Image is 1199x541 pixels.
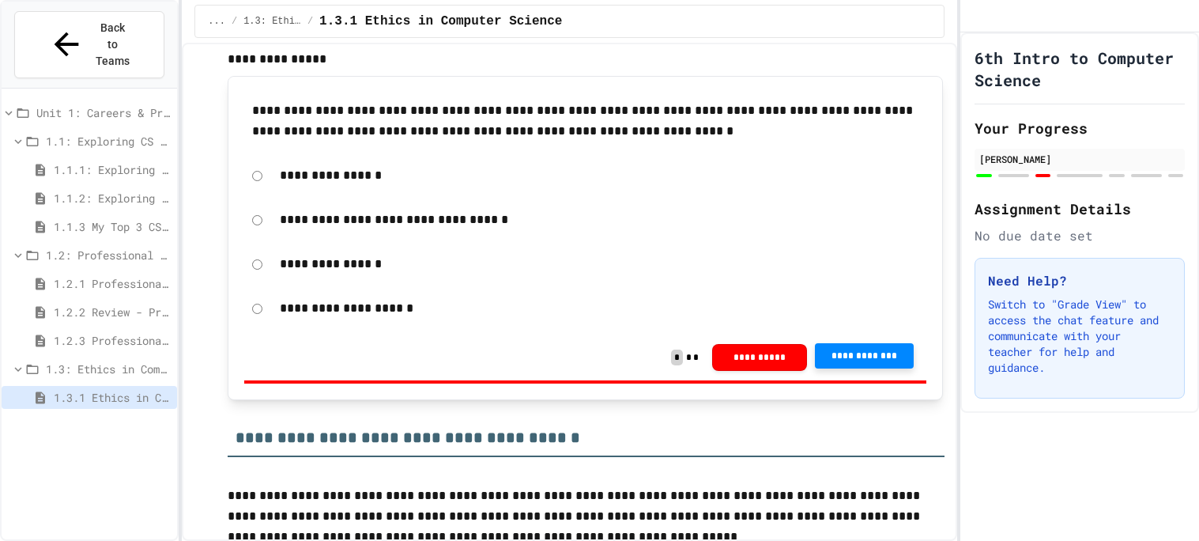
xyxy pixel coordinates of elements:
span: 1.1: Exploring CS Careers [46,133,171,149]
span: 1.3: Ethics in Computing [46,361,171,377]
span: ... [208,15,225,28]
span: / [232,15,237,28]
h3: Need Help? [988,271,1171,290]
span: 1.1.3 My Top 3 CS Careers! [54,218,171,235]
span: 1.2.3 Professional Communication Challenge [54,332,171,349]
h2: Your Progress [975,117,1185,139]
span: 1.3.1 Ethics in Computer Science [319,12,562,31]
span: 1.3.1 Ethics in Computer Science [54,389,171,406]
div: [PERSON_NAME] [979,152,1180,166]
span: 1.2: Professional Communication [46,247,171,263]
h1: 6th Intro to Computer Science [975,47,1185,91]
span: 1.1.2: Exploring CS Careers - Review [54,190,171,206]
div: No due date set [975,226,1185,245]
span: 1.1.1: Exploring CS Careers [54,161,171,178]
h2: Assignment Details [975,198,1185,220]
span: 1.2.2 Review - Professional Communication [54,304,171,320]
span: Back to Teams [94,20,131,70]
span: Unit 1: Careers & Professionalism [36,104,171,121]
span: 1.3: Ethics in Computing [243,15,301,28]
span: 1.2.1 Professional Communication [54,275,171,292]
p: Switch to "Grade View" to access the chat feature and communicate with your teacher for help and ... [988,297,1171,376]
span: / [307,15,313,28]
